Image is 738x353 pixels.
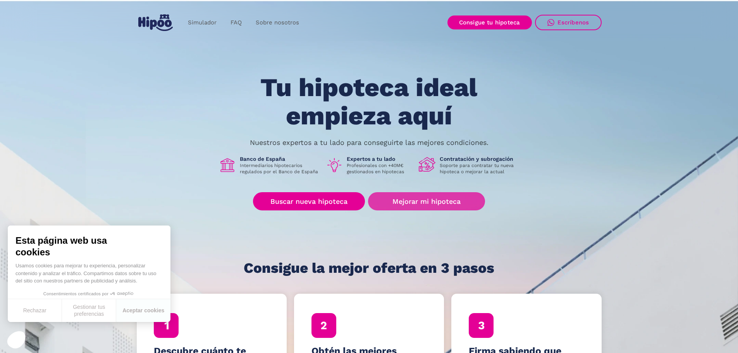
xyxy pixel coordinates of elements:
[222,74,516,130] h1: Tu hipoteca ideal empieza aquí
[224,15,249,30] a: FAQ
[368,192,485,210] a: Mejorar mi hipoteca
[240,162,320,175] p: Intermediarios hipotecarios regulados por el Banco de España
[440,155,520,162] h1: Contratación y subrogación
[535,15,602,30] a: Escríbenos
[557,19,589,26] div: Escríbenos
[347,162,413,175] p: Profesionales con +40M€ gestionados en hipotecas
[347,155,413,162] h1: Expertos a tu lado
[253,192,365,210] a: Buscar nueva hipoteca
[249,15,306,30] a: Sobre nosotros
[181,15,224,30] a: Simulador
[250,139,489,146] p: Nuestros expertos a tu lado para conseguirte las mejores condiciones.
[137,11,175,34] a: home
[440,162,520,175] p: Soporte para contratar tu nueva hipoteca o mejorar la actual
[447,15,532,29] a: Consigue tu hipoteca
[244,260,494,276] h1: Consigue la mejor oferta en 3 pasos
[240,155,320,162] h1: Banco de España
